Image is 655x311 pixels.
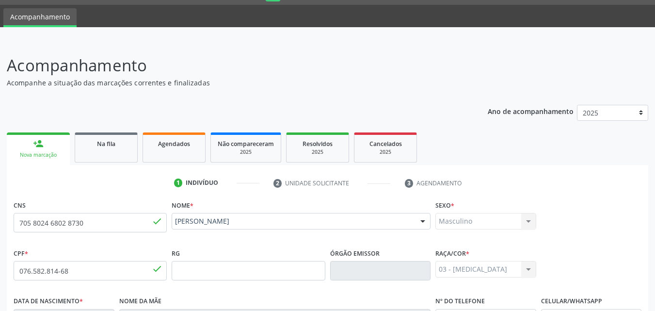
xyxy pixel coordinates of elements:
div: 1 [174,179,183,187]
p: Ano de acompanhamento [488,105,574,117]
span: Não compareceram [218,140,274,148]
div: person_add [33,138,44,149]
label: Data de nascimento [14,294,83,309]
label: Nome [172,198,193,213]
label: Raça/cor [435,246,469,261]
span: done [152,216,162,227]
p: Acompanhe a situação das marcações correntes e finalizadas [7,78,456,88]
a: Acompanhamento [3,8,77,27]
span: Na fila [97,140,115,148]
div: Nova marcação [14,151,63,159]
p: Acompanhamento [7,53,456,78]
label: Nome da mãe [119,294,161,309]
div: 2025 [293,148,342,156]
span: Agendados [158,140,190,148]
span: Resolvidos [303,140,333,148]
div: Indivíduo [186,179,218,187]
span: [PERSON_NAME] [175,216,411,226]
div: 2025 [218,148,274,156]
span: Cancelados [369,140,402,148]
label: Sexo [435,198,454,213]
label: RG [172,246,180,261]
label: Órgão emissor [330,246,380,261]
label: Celular/WhatsApp [541,294,602,309]
label: CNS [14,198,26,213]
div: 2025 [361,148,410,156]
label: CPF [14,246,28,261]
label: Nº do Telefone [435,294,485,309]
span: done [152,263,162,274]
